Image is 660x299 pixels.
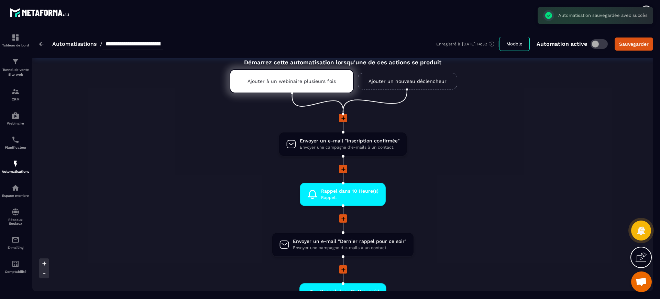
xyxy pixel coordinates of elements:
[2,231,29,255] a: emailemailE-mailing
[2,203,29,231] a: social-networksocial-networkRéseaux Sociaux
[293,238,407,245] span: Envoyer un e-mail "Dernier rappel pour ce soir"
[11,160,20,168] img: automations
[11,236,20,244] img: email
[11,184,20,192] img: automations
[11,57,20,66] img: formation
[2,170,29,173] p: Automatisations
[39,42,44,46] img: arrow
[2,218,29,225] p: Réseaux Sociaux
[615,38,653,51] button: Sauvegarder
[321,194,378,201] span: Rappel.
[293,245,407,251] span: Envoyer une campagne d'e-mails à un contact.
[2,43,29,47] p: Tableau de bord
[2,97,29,101] p: CRM
[11,136,20,144] img: scheduler
[2,154,29,179] a: automationsautomationsAutomatisations
[2,179,29,203] a: automationsautomationsEspace membre
[2,194,29,197] p: Espace membre
[2,130,29,154] a: schedulerschedulerPlanificateur
[537,41,587,47] p: Automation active
[619,41,649,47] div: Sauvegarder
[2,28,29,52] a: formationformationTableau de bord
[212,51,473,66] div: Démarrez cette automatisation lorsqu'une de ces actions se produit
[11,260,20,268] img: accountant
[2,82,29,106] a: formationformationCRM
[300,144,400,151] span: Envoyer une campagne d'e-mails à un contact.
[11,208,20,216] img: social-network
[2,121,29,125] p: Webinaire
[100,41,102,47] span: /
[11,87,20,96] img: formation
[321,188,378,194] span: Rappel dans 10 Heure(s)
[2,270,29,274] p: Comptabilité
[462,42,487,46] p: [DATE] 14:32
[631,271,652,292] div: Ouvrir le chat
[2,52,29,82] a: formationformationTunnel de vente Site web
[11,33,20,42] img: formation
[2,255,29,279] a: accountantaccountantComptabilité
[11,111,20,120] img: automations
[358,73,457,89] a: Ajouter un nouveau déclencheur
[2,67,29,77] p: Tunnel de vente Site web
[320,288,379,295] span: Rappel dans 15 Minute(s)
[436,41,499,47] div: Enregistré à
[52,41,97,47] a: Automatisations
[10,6,71,19] img: logo
[247,78,336,84] p: Ajouter à un webinaire plusieurs fois
[2,106,29,130] a: automationsautomationsWebinaire
[300,138,400,144] span: Envoyer un e-mail "Inscription confirmée"
[499,37,530,51] button: Modèle
[2,146,29,149] p: Planificateur
[2,246,29,249] p: E-mailing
